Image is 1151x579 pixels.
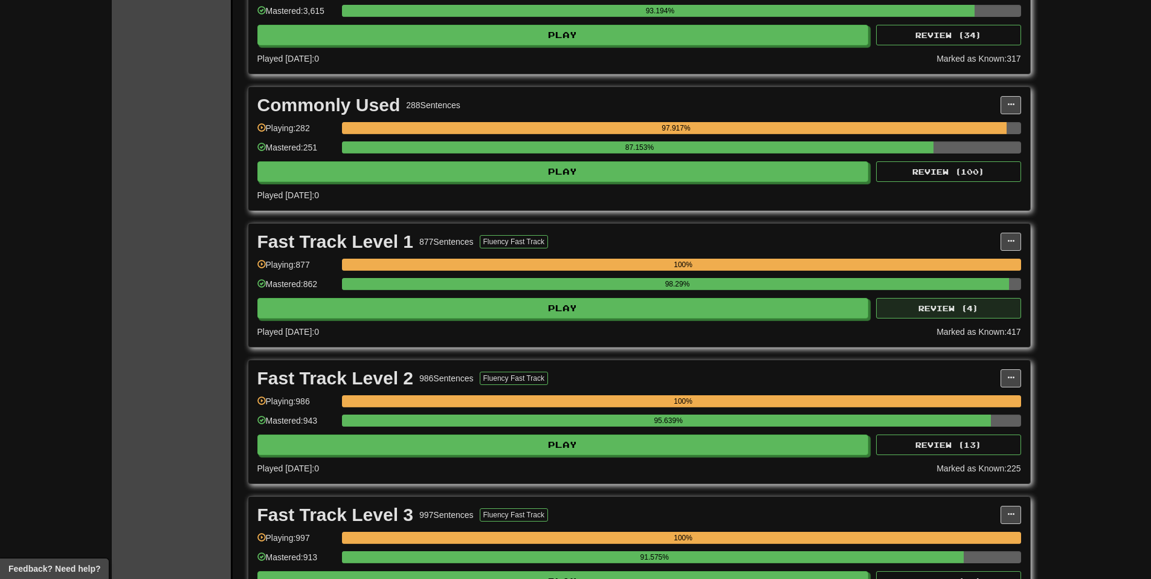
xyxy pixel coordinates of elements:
div: Marked as Known: 417 [937,326,1020,338]
span: Played [DATE]: 0 [257,54,319,63]
div: 87.153% [346,141,933,154]
button: Review (13) [876,435,1021,455]
button: Review (34) [876,25,1021,45]
div: Fast Track Level 3 [257,506,414,524]
span: Open feedback widget [8,563,100,575]
button: Fluency Fast Track [480,372,548,385]
span: Played [DATE]: 0 [257,327,319,337]
div: 98.29% [346,278,1010,290]
div: Fast Track Level 1 [257,233,414,251]
div: Mastered: 862 [257,278,336,298]
button: Play [257,435,869,455]
div: 100% [346,532,1021,544]
div: Mastered: 3,615 [257,5,336,25]
div: 91.575% [346,551,964,563]
button: Review (100) [876,161,1021,182]
div: Playing: 986 [257,395,336,415]
div: Mastered: 913 [257,551,336,571]
div: 288 Sentences [406,99,460,111]
button: Play [257,161,869,182]
div: Marked as Known: 317 [937,53,1020,65]
div: 100% [346,395,1021,407]
span: Played [DATE]: 0 [257,190,319,200]
div: Commonly Used [257,96,401,114]
div: 100% [346,259,1021,271]
button: Play [257,25,869,45]
div: 997 Sentences [419,509,474,521]
div: Playing: 282 [257,122,336,142]
button: Fluency Fast Track [480,235,548,248]
div: Mastered: 251 [257,141,336,161]
div: 97.917% [346,122,1007,134]
div: Playing: 997 [257,532,336,552]
div: 877 Sentences [419,236,474,248]
div: Fast Track Level 2 [257,369,414,387]
button: Play [257,298,869,319]
span: Played [DATE]: 0 [257,464,319,473]
div: 95.639% [346,415,991,427]
button: Fluency Fast Track [480,508,548,522]
div: 986 Sentences [419,372,474,384]
div: Playing: 877 [257,259,336,279]
div: 93.194% [346,5,975,17]
button: Review (4) [876,298,1021,319]
div: Mastered: 943 [257,415,336,435]
div: Marked as Known: 225 [937,462,1020,474]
